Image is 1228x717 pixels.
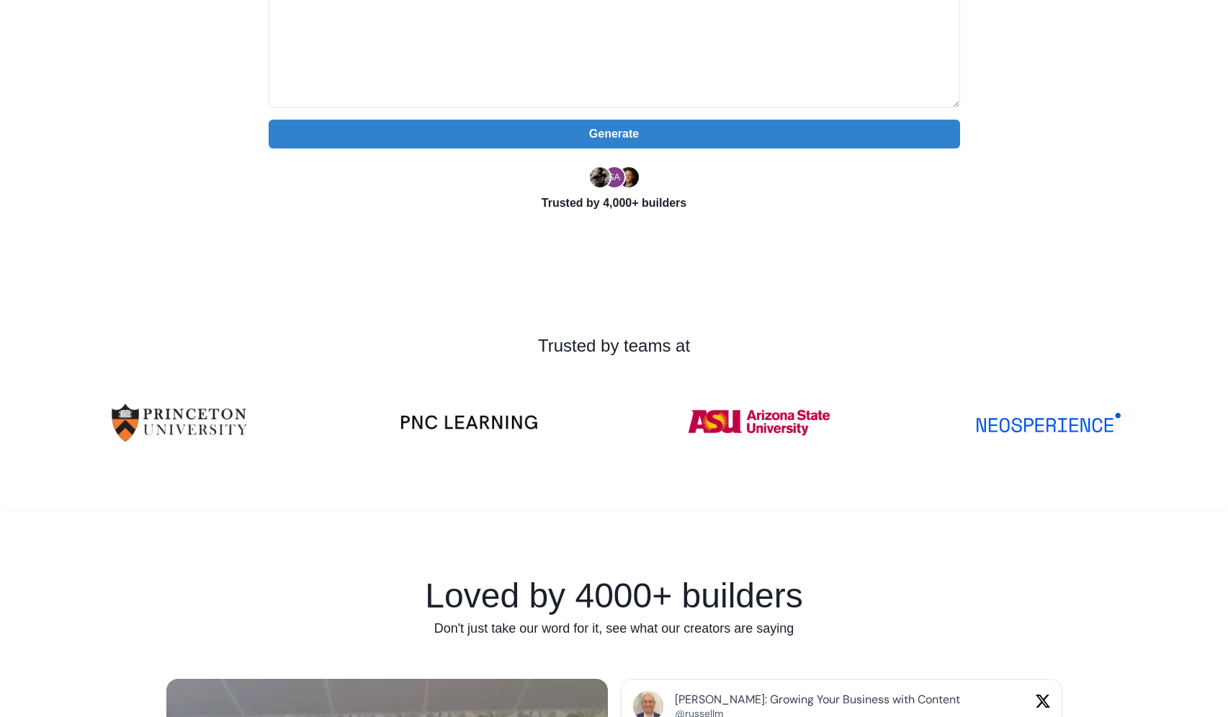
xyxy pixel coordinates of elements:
[397,414,541,430] img: PNC-LEARNING-Logo-v2.1.webp
[269,195,960,212] p: Trusted by 4,000+ builders
[619,167,639,187] img: Kent Dodds
[977,413,1121,432] img: NSP_Logo_Blue.svg
[590,167,610,187] img: Ryan Florence
[687,382,831,463] img: ASU-Logo.png
[165,579,1064,613] h1: Loved by 4000+ builders
[46,333,1182,359] p: Trusted by teams at
[608,173,620,182] div: Segun Adebayo
[269,120,960,148] button: Generate
[107,382,251,463] img: University-of-Princeton-Logo.png
[165,619,1064,638] p: Don't just take our word for it, see what our creators are saying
